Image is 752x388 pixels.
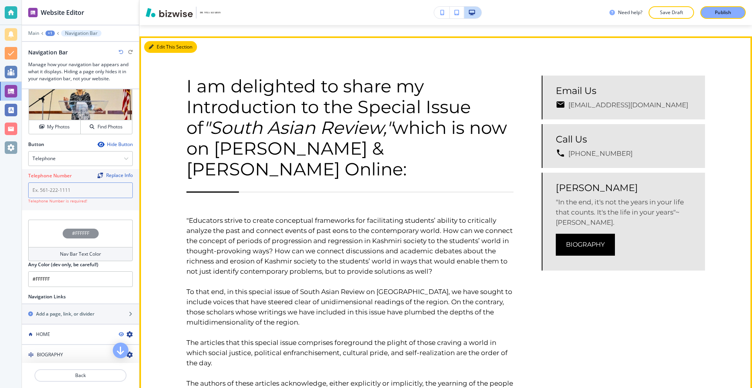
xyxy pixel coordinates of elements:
[28,61,133,82] h3: Manage how your navigation bar appears and what it displays. Hiding a page only hides it in your ...
[186,76,513,179] p: I am delighted to share my Introduction to the Special Issue of which is now on [PERSON_NAME] & [...
[47,123,70,130] h4: My Photos
[65,31,98,36] p: Navigation Bar
[98,123,123,130] h4: Find Photos
[146,8,193,17] img: Bizwise Logo
[700,6,746,19] button: Publish
[203,117,393,138] em: "South Asian Review,"
[556,182,692,194] p: [PERSON_NAME]
[28,84,133,135] div: My PhotosFind Photos
[186,337,513,368] p: The articles that this special issue comprises foreground the plight of those craving a world in ...
[22,304,139,324] button: Add a page, link, or divider
[36,310,94,318] h2: Add a page, link, or divider
[28,8,38,17] img: editor icon
[28,182,133,198] input: Ex. 561-222-1111
[45,31,55,36] button: +1
[22,325,139,345] div: HOME
[556,134,692,145] h5: Call Us
[556,85,692,97] h5: Email Us
[34,369,127,382] button: Back
[37,351,63,358] h4: BIOGRAPHY
[28,48,68,56] h2: Navigation Bar
[28,293,66,300] h2: Navigation Links
[542,124,705,168] a: Call Us[PHONE_NUMBER]
[566,240,605,249] span: biography
[28,261,98,268] h2: Any Color (dev only, be careful!)
[28,31,39,36] button: Main
[568,100,688,110] h6: [EMAIL_ADDRESS][DOMAIN_NAME]
[98,141,133,148] button: Hide Button
[28,352,34,357] img: Drag
[41,8,84,17] h2: Website Editor
[659,9,684,16] p: Save Draft
[22,345,139,365] div: DragBIOGRAPHY
[36,331,50,338] h4: HOME
[60,251,101,258] h4: Nav Bar Text Color
[72,230,89,237] h4: #FFFFFF
[29,120,81,134] button: My Photos
[98,173,133,178] button: ReplaceReplace Info
[556,198,685,226] span: "In the end, it's not the years in your life that counts. It's the life in your years"~ [PERSON_N...
[144,41,197,53] button: Edit This Section
[98,173,133,179] span: Find and replace this information across Bizwise
[28,220,133,261] button: #FFFFFFNav Bar Text Color
[35,372,126,379] p: Back
[98,173,103,178] img: Replace
[186,215,513,276] p: "Educators strive to create conceptual frameworks for facilitating students’ ability to criticall...
[28,141,44,148] h2: Button
[28,172,72,179] h2: Telephone Number
[28,198,133,204] h4: Telephone Number is required!
[200,11,221,14] img: Your Logo
[81,120,132,134] button: Find Photos
[556,234,615,256] button: biography
[61,30,101,36] button: Navigation Bar
[33,155,56,162] h4: Telephone
[649,6,694,19] button: Save Draft
[715,9,731,16] p: Publish
[568,148,633,159] h6: [PHONE_NUMBER]
[98,173,133,178] div: Replace Info
[542,76,705,119] a: Email Us[EMAIL_ADDRESS][DOMAIN_NAME]
[186,287,513,327] p: To that end, in this special issue of South Asian Review on [GEOGRAPHIC_DATA], we have sought to ...
[618,9,642,16] h3: Need help?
